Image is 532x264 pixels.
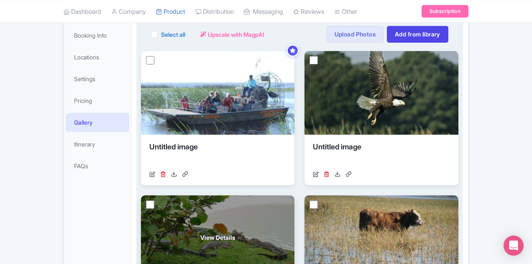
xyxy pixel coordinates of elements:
[161,30,185,39] label: Select all
[66,48,129,67] a: Locations
[66,156,129,175] a: FAQs
[313,141,450,167] div: Untitled image
[422,5,468,18] a: Subscription
[66,113,129,132] a: Gallery
[504,236,524,256] div: Open Intercom Messenger
[200,30,264,39] a: Upscale with MagpAI
[66,135,129,154] a: Itinerary
[387,26,448,43] a: Add from library
[66,91,129,110] a: Pricing
[327,26,384,43] a: Upload Photos
[149,141,286,167] div: Untitled image
[208,30,264,39] span: Upscale with MagpAI
[200,233,235,242] span: View Details
[66,26,129,45] a: Booking Info
[66,69,129,88] a: Settings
